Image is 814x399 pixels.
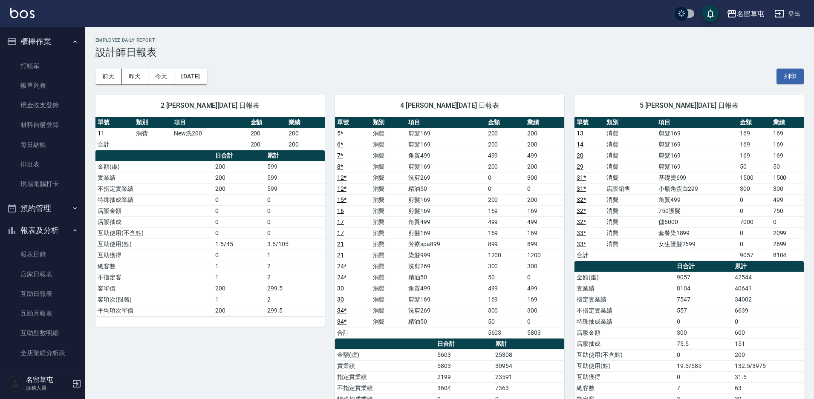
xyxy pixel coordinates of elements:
td: 0 [213,194,265,205]
td: 精油50 [406,316,486,327]
td: 消費 [371,227,407,238]
th: 單號 [95,117,134,128]
button: 名留草屯 [723,5,768,23]
td: 132.5/3975 [733,360,804,371]
td: 0 [675,316,732,327]
td: 角質499 [656,194,738,205]
td: 169 [525,227,564,238]
td: 169 [525,294,564,305]
td: 23591 [493,371,564,382]
td: 0 [525,316,564,327]
td: 染髮999 [406,250,486,261]
td: 0 [675,349,732,360]
td: 消費 [604,172,656,183]
td: 0 [265,205,325,216]
span: 5 [PERSON_NAME][DATE] 日報表 [585,101,794,110]
td: 消費 [604,161,656,172]
td: 店販銷售 [604,183,656,194]
a: 店家日報表 [3,264,82,284]
td: 200 [286,128,325,139]
td: 金額(虛) [574,272,675,283]
td: 消費 [371,150,407,161]
td: 30954 [493,360,564,371]
td: 1500 [738,172,771,183]
td: 42544 [733,272,804,283]
td: 300 [525,261,564,272]
td: 實業績 [335,360,435,371]
th: 日合計 [435,339,493,350]
td: 0 [738,194,771,205]
a: 材料自購登錄 [3,115,82,135]
td: 750護髮 [656,205,738,216]
th: 日合計 [213,150,265,161]
td: 1200 [486,250,525,261]
td: 2699 [771,238,804,250]
a: 打帳單 [3,56,82,76]
td: 200 [525,161,564,172]
th: 項目 [172,117,248,128]
td: 0 [733,316,804,327]
a: 11 [98,130,104,137]
td: 899 [486,238,525,250]
td: 消費 [371,272,407,283]
th: 金額 [248,117,287,128]
span: 2 [PERSON_NAME][DATE] 日報表 [106,101,315,110]
td: 1 [213,272,265,283]
td: 互助使用(點) [574,360,675,371]
th: 單號 [574,117,604,128]
td: 客項次(服務) [95,294,213,305]
td: 599 [265,161,325,172]
a: 每日結帳 [3,135,82,155]
td: 店販金額 [574,327,675,338]
td: 指定實業績 [574,294,675,305]
th: 類別 [371,117,407,128]
th: 日合計 [675,261,732,272]
h5: 名留草屯 [26,376,69,384]
td: 客單價 [95,283,213,294]
th: 業績 [525,117,564,128]
td: 合計 [95,139,134,150]
td: 1 [213,261,265,272]
td: 角質499 [406,150,486,161]
td: 200 [213,161,265,172]
td: 169 [771,128,804,139]
td: 750 [771,205,804,216]
td: 169 [486,294,525,305]
td: 0 [675,371,732,382]
td: 0 [265,216,325,227]
td: 63 [733,382,804,393]
td: New洗200 [172,128,248,139]
td: 合計 [335,327,371,338]
td: 1500 [771,172,804,183]
td: 50 [738,161,771,172]
a: 17 [337,230,344,236]
h2: Employee Daily Report [95,37,804,43]
td: 200 [525,128,564,139]
td: 0 [486,183,525,194]
td: 0 [738,238,771,250]
th: 累計 [493,339,564,350]
td: 200 [213,172,265,183]
td: 169 [771,139,804,150]
td: 7547 [675,294,732,305]
td: 200 [486,128,525,139]
a: 14 [577,141,583,148]
td: 實業績 [574,283,675,294]
a: 報表目錄 [3,244,82,264]
td: 不指定客 [95,272,213,283]
th: 類別 [134,117,172,128]
td: 剪髮169 [656,139,738,150]
td: 金額(虛) [95,161,213,172]
td: 50 [486,316,525,327]
button: 前天 [95,69,122,84]
td: 5803 [435,360,493,371]
img: Logo [10,8,35,18]
td: 200 [486,161,525,172]
a: 13 [577,130,583,137]
td: 0 [738,205,771,216]
td: 300 [525,172,564,183]
td: 不指定實業績 [95,183,213,194]
a: 互助日報表 [3,284,82,304]
td: 精油50 [406,272,486,283]
a: 互助點數明細 [3,323,82,343]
